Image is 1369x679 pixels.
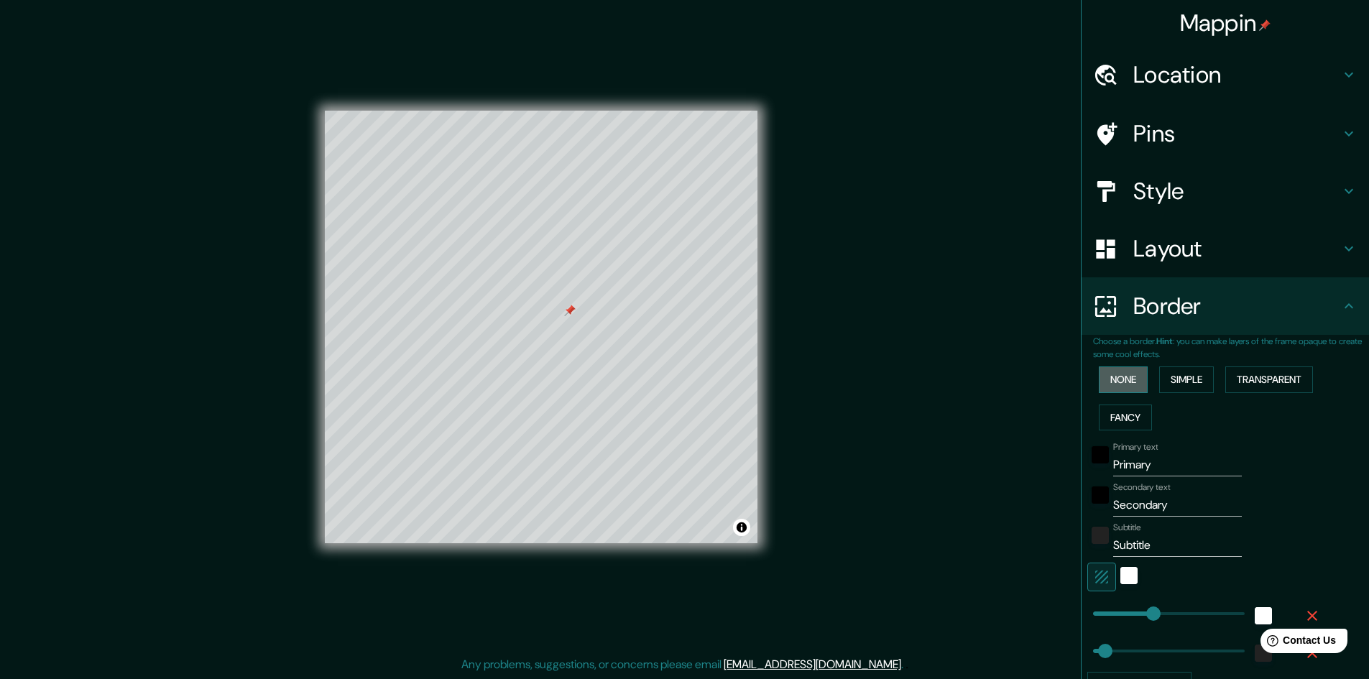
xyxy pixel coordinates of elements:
div: Layout [1082,220,1369,277]
label: Secondary text [1113,481,1171,494]
div: Style [1082,162,1369,220]
button: black [1092,486,1109,504]
h4: Border [1133,292,1340,320]
h4: Layout [1133,234,1340,263]
div: Pins [1082,105,1369,162]
div: . [903,656,905,673]
button: black [1092,446,1109,463]
label: Primary text [1113,441,1158,453]
button: None [1099,366,1148,393]
button: Fancy [1099,405,1152,431]
p: Any problems, suggestions, or concerns please email . [461,656,903,673]
h4: Style [1133,177,1340,205]
div: Border [1082,277,1369,335]
label: Subtitle [1113,522,1141,534]
img: pin-icon.png [1259,19,1271,31]
b: Hint [1156,336,1173,347]
button: white [1255,607,1272,624]
button: Toggle attribution [733,519,750,536]
div: Location [1082,46,1369,103]
h4: Pins [1133,119,1340,148]
h4: Mappin [1180,9,1271,37]
h4: Location [1133,60,1340,89]
button: Simple [1159,366,1214,393]
div: . [905,656,908,673]
button: white [1120,567,1138,584]
iframe: Help widget launcher [1241,623,1353,663]
p: Choose a border. : you can make layers of the frame opaque to create some cool effects. [1093,335,1369,361]
button: Transparent [1225,366,1313,393]
button: color-222222 [1092,527,1109,544]
a: [EMAIL_ADDRESS][DOMAIN_NAME] [724,657,901,672]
